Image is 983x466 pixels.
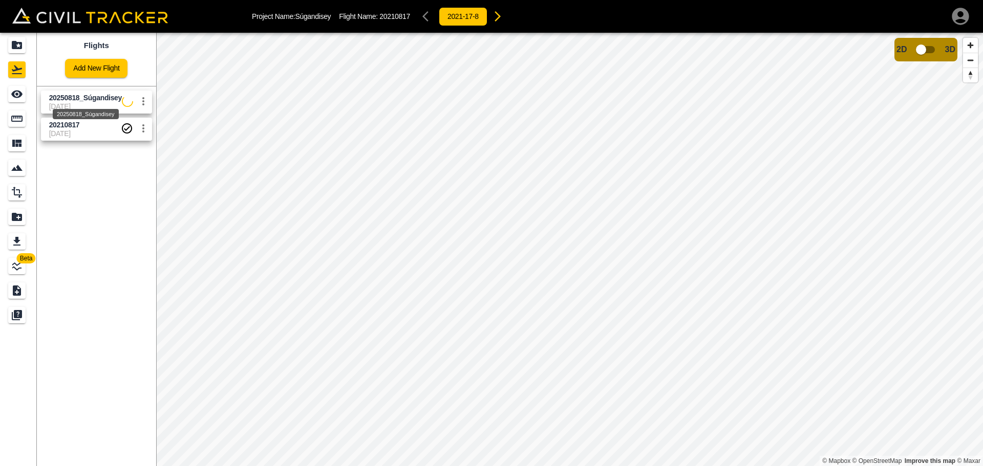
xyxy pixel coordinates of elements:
span: 3D [945,45,955,54]
a: OpenStreetMap [852,457,902,464]
a: Maxar [957,457,980,464]
button: Zoom out [963,53,978,68]
button: Reset bearing to north [963,68,978,82]
button: Zoom in [963,38,978,53]
canvas: Map [156,33,983,466]
img: Civil Tracker [12,8,168,24]
p: Flight Name: [339,12,410,20]
div: 20250818_Súgandisey [53,109,119,119]
span: 2D [896,45,907,54]
a: Map feedback [905,457,955,464]
button: 2021-17-8 [439,7,487,26]
span: 20210817 [379,12,410,20]
p: Project Name: Súgandisey [252,12,331,20]
a: Mapbox [822,457,850,464]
